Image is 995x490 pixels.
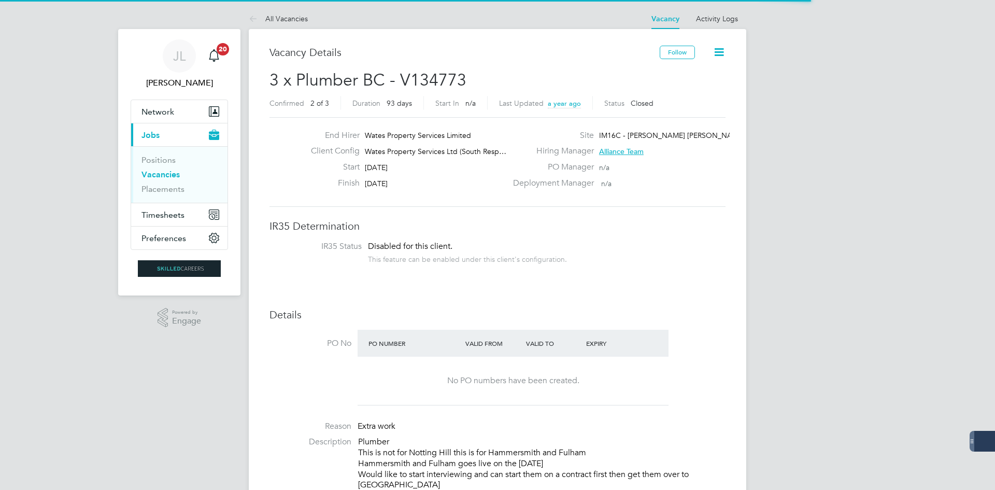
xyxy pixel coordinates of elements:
span: Preferences [141,233,186,243]
span: Jobs [141,130,160,140]
label: Client Config [303,146,360,157]
label: End Hirer [303,130,360,141]
div: Valid From [463,334,523,353]
label: Description [269,437,351,447]
a: Vacancies [141,170,180,179]
span: Engage [172,317,201,326]
span: n/a [599,163,609,172]
label: Confirmed [269,99,304,108]
label: Site [507,130,594,141]
button: Timesheets [131,203,228,226]
button: Network [131,100,228,123]
button: Follow [660,46,695,59]
span: n/a [465,99,476,108]
span: Network [141,107,174,117]
span: Timesheets [141,210,184,220]
label: Reason [269,421,351,432]
span: 2 of 3 [310,99,329,108]
span: Disabled for this client. [368,241,452,251]
span: 93 days [387,99,412,108]
img: skilledcareers-logo-retina.png [138,260,221,277]
h3: IR35 Determination [269,219,726,233]
a: Activity Logs [696,14,738,23]
span: JL [173,49,186,63]
label: Hiring Manager [507,146,594,157]
a: Placements [141,184,184,194]
span: Alliance Team [599,147,644,156]
a: 20 [204,39,224,73]
span: 20 [217,43,229,55]
a: Go to home page [131,260,228,277]
h3: Vacancy Details [269,46,660,59]
nav: Main navigation [118,29,240,296]
h3: Details [269,308,726,321]
label: IR35 Status [280,241,362,252]
div: Valid To [523,334,584,353]
div: No PO numbers have been created. [368,375,658,386]
div: PO Number [366,334,463,353]
span: [DATE] [365,163,388,172]
button: Preferences [131,227,228,249]
label: PO Manager [507,162,594,173]
a: Powered byEngage [158,308,202,328]
div: Expiry [584,334,644,353]
label: Deployment Manager [507,178,594,189]
span: Wates Property Services Ltd (South Resp… [365,147,506,156]
span: Extra work [358,421,395,431]
div: Jobs [131,146,228,203]
span: 3 x Plumber BC - V134773 [269,70,466,90]
span: a year ago [548,99,581,108]
a: JL[PERSON_NAME] [131,39,228,89]
span: Joe Laws [131,77,228,89]
label: Last Updated [499,99,544,108]
label: Start [303,162,360,173]
div: This feature can be enabled under this client's configuration. [368,252,567,264]
label: Start In [435,99,459,108]
span: IM16C - [PERSON_NAME] [PERSON_NAME] - INNER WEST 1… [599,131,808,140]
label: Duration [352,99,380,108]
a: All Vacancies [249,14,308,23]
span: Closed [631,99,653,108]
button: Jobs [131,123,228,146]
label: Status [604,99,624,108]
span: Wates Property Services Limited [365,131,471,140]
label: Finish [303,178,360,189]
a: Vacancy [651,15,679,23]
span: Powered by [172,308,201,317]
span: [DATE] [365,179,388,188]
span: n/a [601,179,612,188]
label: PO No [269,338,351,349]
a: Positions [141,155,176,165]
